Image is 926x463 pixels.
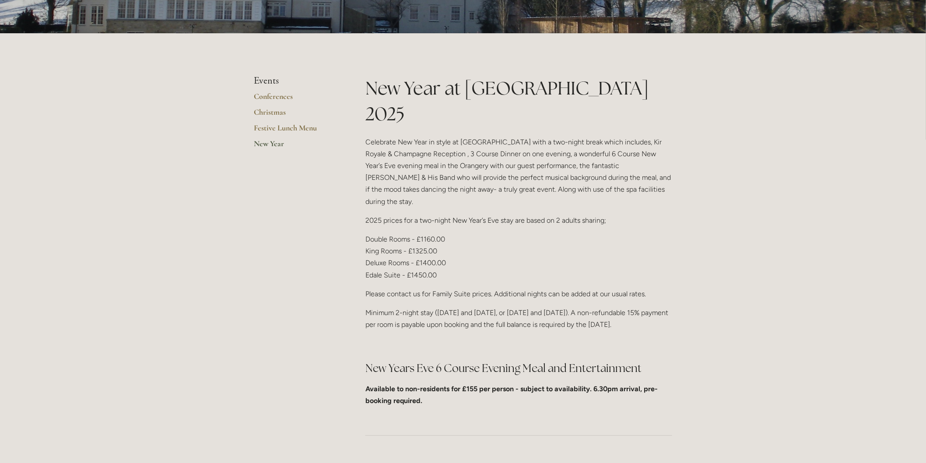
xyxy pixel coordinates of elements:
[254,123,337,139] a: Festive Lunch Menu
[254,107,337,123] a: Christmas
[254,75,337,87] li: Events
[365,385,658,405] strong: Available to non-residents for £155 per person - subject to availability. 6.30pm arrival, pre-boo...
[365,75,672,127] h1: New Year at [GEOGRAPHIC_DATA] 2025
[365,307,672,330] p: Minimum 2-night stay ([DATE] and [DATE], or [DATE] and [DATE]). A non-refundable 15% payment per ...
[365,361,672,376] h2: New Years Eve 6 Course Evening Meal and Entertainment
[254,91,337,107] a: Conferences
[254,139,337,154] a: New Year
[365,214,672,226] p: 2025 prices for a two-night New Year’s Eve stay are based on 2 adults sharing;
[365,136,672,207] p: Celebrate New Year in style at [GEOGRAPHIC_DATA] with a two-night break which includes, Kir Royal...
[365,233,672,281] p: Double Rooms - £1160.00 King Rooms - £1325.00 Deluxe Rooms - £1400.00 Edale Suite - £1450.00
[365,288,672,300] p: Please contact us for Family Suite prices. Additional nights can be added at our usual rates.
